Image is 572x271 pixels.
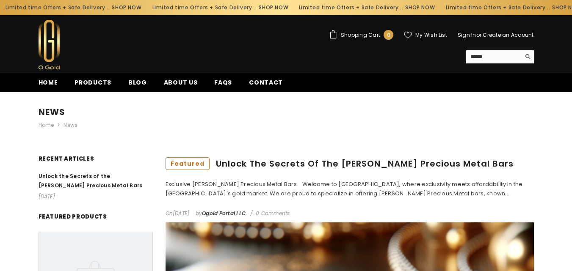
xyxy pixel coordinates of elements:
[39,192,153,201] p: [DATE]
[39,78,58,87] span: Home
[39,92,534,120] h1: News
[458,31,476,38] a: Sign In
[342,1,489,14] div: Limited time Offers + Safe Delivery ..
[13,3,43,12] a: SHOP NOW
[195,1,342,14] div: Limited time Offers + Safe Delivery ..
[466,50,534,63] summary: Search
[521,50,534,63] button: Search
[166,157,534,170] a: featuredUnlock the Secrets of the [PERSON_NAME] Precious Metal Bars
[39,172,143,189] span: Unlock the Secrets of the [PERSON_NAME] Precious Metal Bars
[39,154,153,170] h2: RECENT ARTICLES
[39,120,54,130] a: Home
[251,210,290,217] span: 0 Comments
[66,78,120,92] a: Products
[476,31,481,38] span: or
[387,30,390,40] span: 0
[128,78,147,87] span: Blog
[196,210,246,217] span: by
[214,78,232,87] span: FAQs
[30,78,66,92] a: Home
[166,157,210,170] span: featured
[404,31,447,39] a: My Wish List
[166,180,534,198] div: Exclusive [PERSON_NAME] Precious Metal Bars Welcome to [GEOGRAPHIC_DATA], where exclusivity meets...
[240,78,291,92] a: Contact
[249,78,283,87] span: Contact
[166,210,190,217] span: On
[39,120,534,157] nav: breadcrumbs
[155,78,206,92] a: About us
[341,33,380,38] span: Shopping Cart
[39,210,153,227] h2: Featured Products
[64,120,77,130] span: News
[160,3,190,12] a: SHOP NOW
[483,31,533,38] a: Create an Account
[164,78,198,87] span: About us
[48,1,195,14] div: Limited time Offers + Safe Delivery ..
[39,20,60,69] img: Ogold Shop
[329,30,393,40] a: Shopping Cart
[173,210,189,217] time: [DATE]
[453,3,483,12] a: SHOP NOW
[75,78,111,87] span: Products
[39,172,153,190] a: link
[206,78,240,92] a: FAQs
[415,33,447,38] span: My Wish List
[202,210,246,217] span: Ogold Portal LLC
[307,3,336,12] a: SHOP NOW
[120,78,155,92] a: Blog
